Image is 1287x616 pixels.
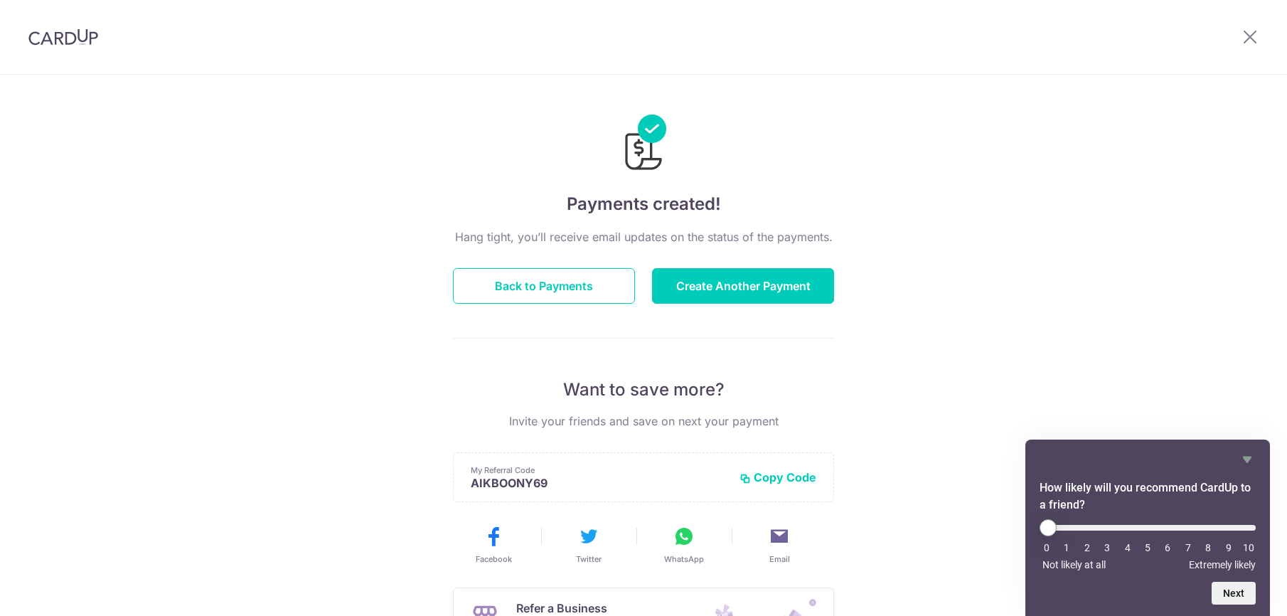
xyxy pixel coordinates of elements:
h2: How likely will you recommend CardUp to a friend? Select an option from 0 to 10, with 0 being Not... [1040,479,1256,514]
p: AIKBOONY69 [471,476,728,490]
button: Create Another Payment [652,268,834,304]
li: 10 [1241,542,1256,553]
li: 5 [1141,542,1155,553]
p: Want to save more? [453,378,834,401]
li: 6 [1160,542,1175,553]
button: WhatsApp [642,525,726,565]
li: 0 [1040,542,1054,553]
li: 4 [1121,542,1135,553]
button: Back to Payments [453,268,635,304]
span: Not likely at all [1042,559,1106,570]
span: Extremely likely [1189,559,1256,570]
span: Twitter [576,553,602,565]
li: 8 [1201,542,1215,553]
button: Next question [1212,582,1256,605]
p: My Referral Code [471,464,728,476]
button: Twitter [547,525,631,565]
p: Hang tight, you’ll receive email updates on the status of the payments. [453,228,834,245]
div: How likely will you recommend CardUp to a friend? Select an option from 0 to 10, with 0 being Not... [1040,451,1256,605]
li: 7 [1181,542,1195,553]
button: Facebook [452,525,535,565]
span: Facebook [476,553,512,565]
img: Payments [621,115,666,174]
h4: Payments created! [453,191,834,217]
span: Email [769,553,790,565]
li: 3 [1100,542,1114,553]
li: 1 [1059,542,1074,553]
p: Invite your friends and save on next your payment [453,413,834,430]
div: How likely will you recommend CardUp to a friend? Select an option from 0 to 10, with 0 being Not... [1040,519,1256,570]
img: CardUp [28,28,98,46]
span: WhatsApp [664,553,704,565]
button: Email [737,525,821,565]
button: Copy Code [739,470,816,484]
button: Hide survey [1239,451,1256,468]
li: 2 [1080,542,1094,553]
li: 9 [1222,542,1236,553]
